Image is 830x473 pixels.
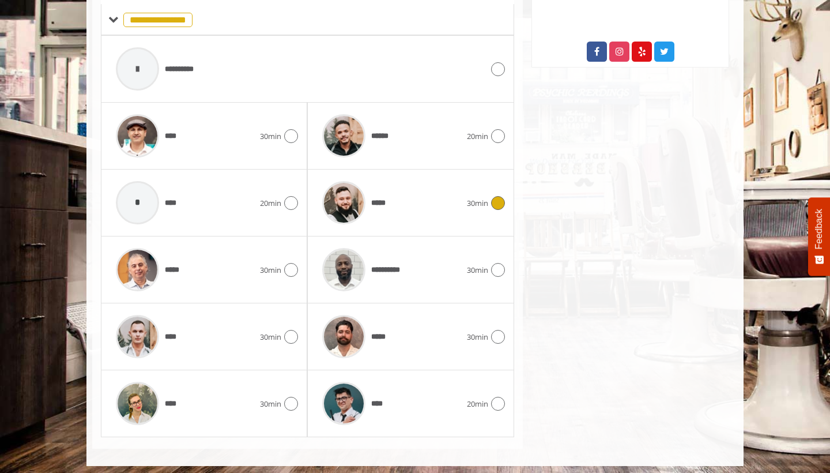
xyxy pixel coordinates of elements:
[260,398,281,410] span: 30min
[467,398,488,410] span: 20min
[260,331,281,343] span: 30min
[260,264,281,276] span: 30min
[808,197,830,276] button: Feedback - Show survey
[467,264,488,276] span: 30min
[260,197,281,209] span: 20min
[260,130,281,142] span: 30min
[814,209,824,249] span: Feedback
[467,331,488,343] span: 30min
[467,130,488,142] span: 20min
[467,197,488,209] span: 30min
